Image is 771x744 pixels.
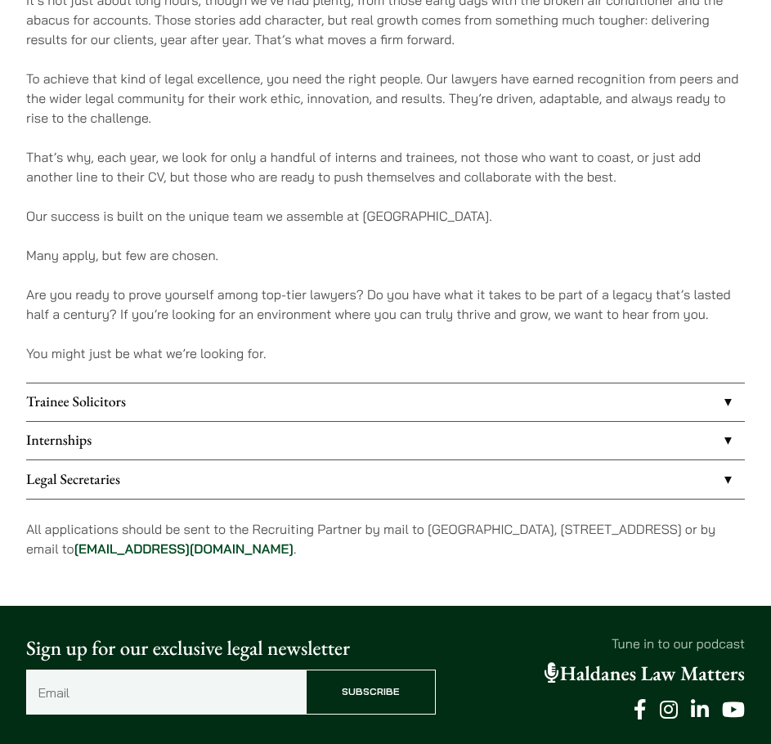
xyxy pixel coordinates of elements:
p: Our success is built on the unique team we assemble at [GEOGRAPHIC_DATA]. [26,206,745,226]
a: Haldanes Law Matters [545,661,745,687]
a: Trainee Solicitors [26,383,745,421]
input: Email [26,670,306,714]
p: Tune in to our podcast [459,634,745,653]
p: You might just be what we’re looking for. [26,343,745,363]
input: Subscribe [306,670,435,714]
p: That’s why, each year, we look for only a handful of interns and trainees, not those who want to ... [26,147,745,186]
a: Legal Secretaries [26,460,745,498]
p: To achieve that kind of legal excellence, you need the right people. Our lawyers have earned reco... [26,69,745,128]
p: Are you ready to prove yourself among top-tier lawyers? Do you have what it takes to be part of a... [26,285,745,324]
p: Many apply, but few are chosen. [26,245,745,265]
p: Sign up for our exclusive legal newsletter [26,634,436,664]
a: Internships [26,422,745,459]
a: [EMAIL_ADDRESS][DOMAIN_NAME] [74,540,294,557]
p: All applications should be sent to the Recruiting Partner by mail to [GEOGRAPHIC_DATA], [STREET_A... [26,519,745,558]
